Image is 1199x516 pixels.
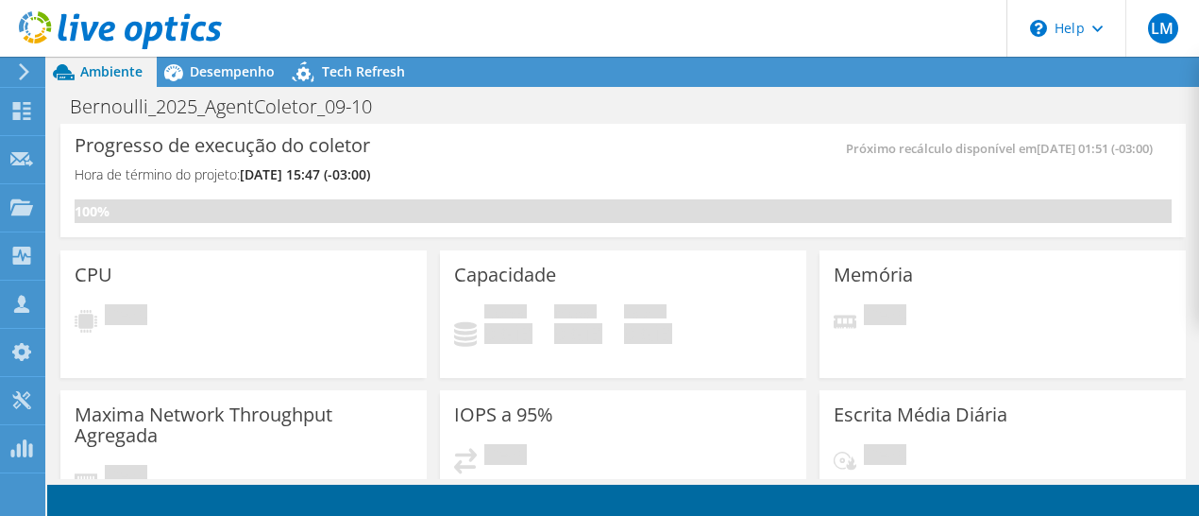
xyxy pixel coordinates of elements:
span: Ambiente [80,62,143,80]
h3: Capacidade [454,265,556,285]
h3: Memória [834,265,913,285]
h1: Bernoulli_2025_AgentColetor_09-10 [61,96,401,117]
span: Próximo recálculo disponível em [846,140,1162,157]
span: Disponível [554,304,597,323]
span: Total [624,304,667,323]
span: Pendente [105,304,147,330]
span: [DATE] 01:51 (-03:00) [1037,140,1153,157]
h4: 0 GiB [554,323,602,344]
svg: \n [1030,20,1047,37]
span: [DATE] 15:47 (-03:00) [240,165,370,183]
h3: IOPS a 95% [454,404,553,425]
span: Pendente [484,444,527,470]
h4: Hora de término do projeto: [75,164,370,185]
h3: Escrita Média Diária [834,404,1007,425]
span: Pendente [864,304,906,330]
span: Pendente [864,444,906,470]
span: Pendente [105,465,147,490]
span: Usado [484,304,527,323]
span: Desempenho [190,62,275,80]
h4: 0 GiB [484,323,532,344]
h3: Maxima Network Throughput Agregada [75,404,413,446]
span: LM [1148,13,1178,43]
h4: 0 GiB [624,323,672,344]
h3: CPU [75,265,112,285]
span: Tech Refresh [322,62,405,80]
